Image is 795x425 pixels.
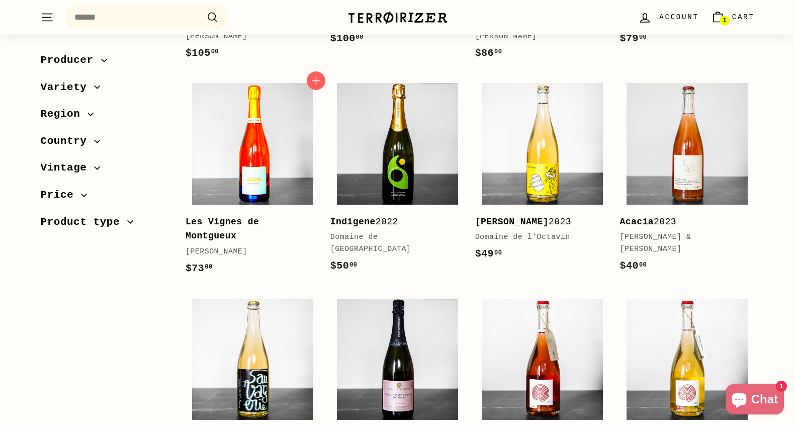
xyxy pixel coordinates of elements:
button: Vintage [41,157,169,184]
sup: 00 [205,264,212,271]
div: [PERSON_NAME] & [PERSON_NAME] [620,231,745,256]
a: Indigene2022Domaine de [GEOGRAPHIC_DATA] [330,76,465,284]
button: Country [41,130,169,157]
span: $79 [620,33,647,44]
a: Les Vignes de Montgueux [PERSON_NAME] [186,76,320,287]
span: Producer [41,52,101,69]
span: Vintage [41,159,95,177]
a: Cart [705,3,761,32]
sup: 00 [349,262,357,269]
span: $73 [186,263,213,274]
span: $105 [186,47,219,59]
b: [PERSON_NAME] [475,217,549,227]
div: Domaine de [GEOGRAPHIC_DATA] [330,231,455,256]
span: $50 [330,260,358,272]
sup: 00 [639,262,647,269]
span: Cart [732,12,755,23]
span: Region [41,106,88,123]
div: [PERSON_NAME] [475,31,600,43]
a: Account [632,3,704,32]
sup: 00 [494,48,502,55]
span: $100 [330,33,364,44]
div: Domaine de l'Octavin [475,231,600,243]
span: Product type [41,214,128,231]
span: Country [41,133,95,150]
sup: 00 [356,34,364,41]
a: Acacia2023[PERSON_NAME] & [PERSON_NAME] [620,76,755,284]
span: $86 [475,47,502,59]
div: 2023 [475,215,600,229]
span: 1 [723,17,726,24]
button: Producer [41,49,169,76]
span: $40 [620,260,647,272]
div: [PERSON_NAME] [186,246,310,258]
b: Acacia [620,217,654,227]
b: Indigene [330,217,376,227]
sup: 00 [639,34,647,41]
div: 2022 [330,215,455,229]
sup: 00 [494,249,502,257]
span: $49 [475,248,502,260]
span: Account [659,12,698,23]
div: [PERSON_NAME] [186,31,310,43]
button: Product type [41,211,169,238]
div: 2023 [620,215,745,229]
button: Region [41,103,169,130]
inbox-online-store-chat: Shopify online store chat [723,384,787,417]
span: Variety [41,79,95,96]
sup: 00 [211,48,219,55]
span: Price [41,187,81,204]
button: Variety [41,76,169,104]
b: Les Vignes de Montgueux [186,217,259,241]
a: [PERSON_NAME]2023Domaine de l'Octavin [475,76,610,272]
button: Price [41,184,169,211]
